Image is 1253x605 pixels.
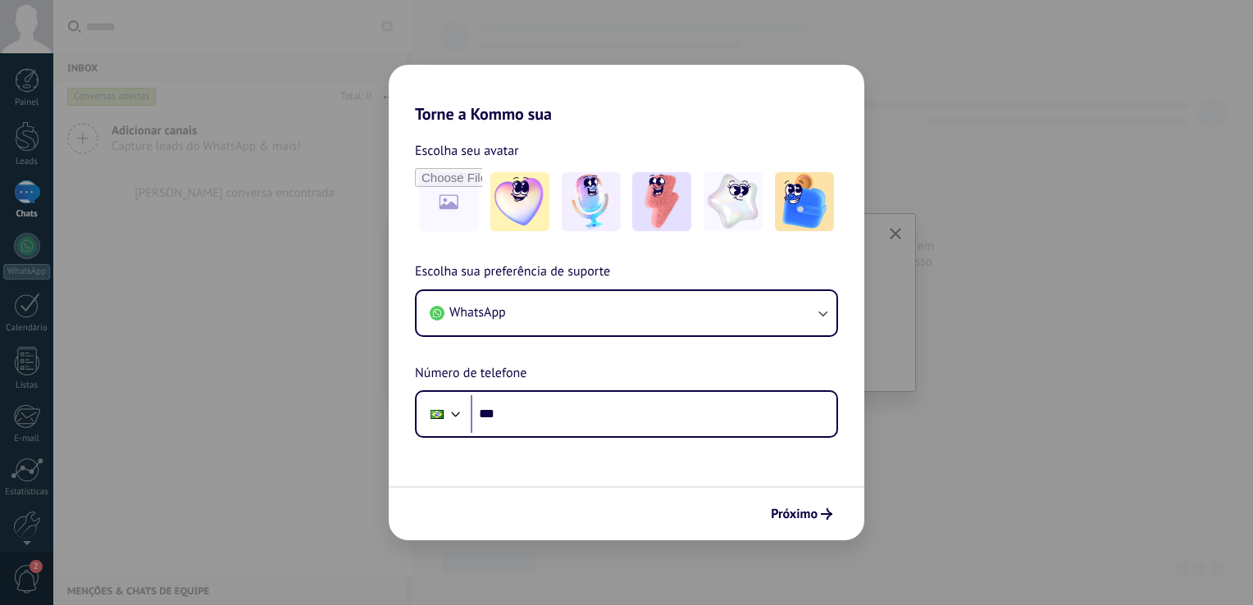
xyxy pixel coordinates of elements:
[417,291,836,335] button: WhatsApp
[415,140,519,161] span: Escolha seu avatar
[421,397,453,431] div: Brazil: + 55
[389,65,864,124] h2: Torne a Kommo sua
[763,500,840,528] button: Próximo
[490,172,549,231] img: -1.jpeg
[771,508,818,520] span: Próximo
[775,172,834,231] img: -5.jpeg
[415,363,526,384] span: Número de telefone
[449,304,506,321] span: WhatsApp
[415,262,610,283] span: Escolha sua preferência de suporte
[632,172,691,231] img: -3.jpeg
[562,172,621,231] img: -2.jpeg
[704,172,763,231] img: -4.jpeg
